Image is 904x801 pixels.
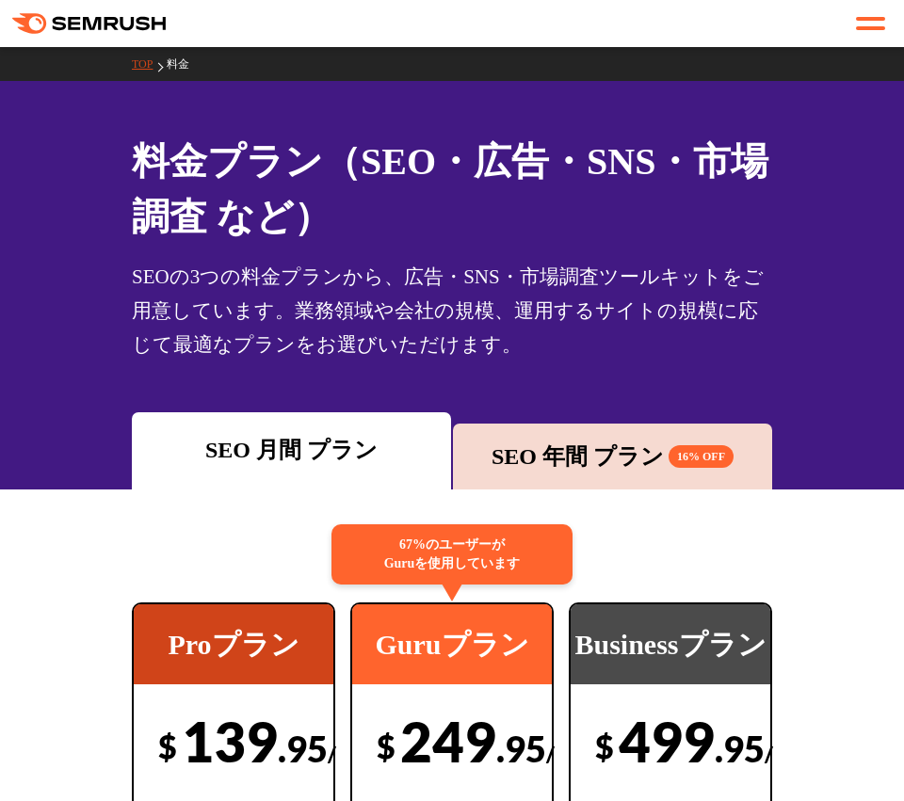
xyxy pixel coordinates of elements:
[167,57,203,71] a: 料金
[331,524,573,585] div: 67%のユーザーが Guruを使用しています
[571,604,770,684] div: Businessプラン
[134,604,333,684] div: Proプラン
[141,433,442,467] div: SEO 月間 プラン
[352,604,552,684] div: Guruプラン
[715,727,765,770] span: .95
[158,727,177,765] span: $
[669,445,734,468] span: 16% OFF
[132,134,772,245] h1: 料金プラン（SEO・広告・SNS・市場調査 など）
[462,440,763,473] div: SEO 年間 プラン
[496,727,546,770] span: .95
[377,727,395,765] span: $
[278,727,328,770] span: .95
[595,727,614,765] span: $
[132,57,167,71] a: TOP
[132,260,772,361] div: SEOの3つの料金プランから、広告・SNS・市場調査ツールキットをご用意しています。業務領域や会社の規模、運用するサイトの規模に応じて最適なプランをお選びいただけます。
